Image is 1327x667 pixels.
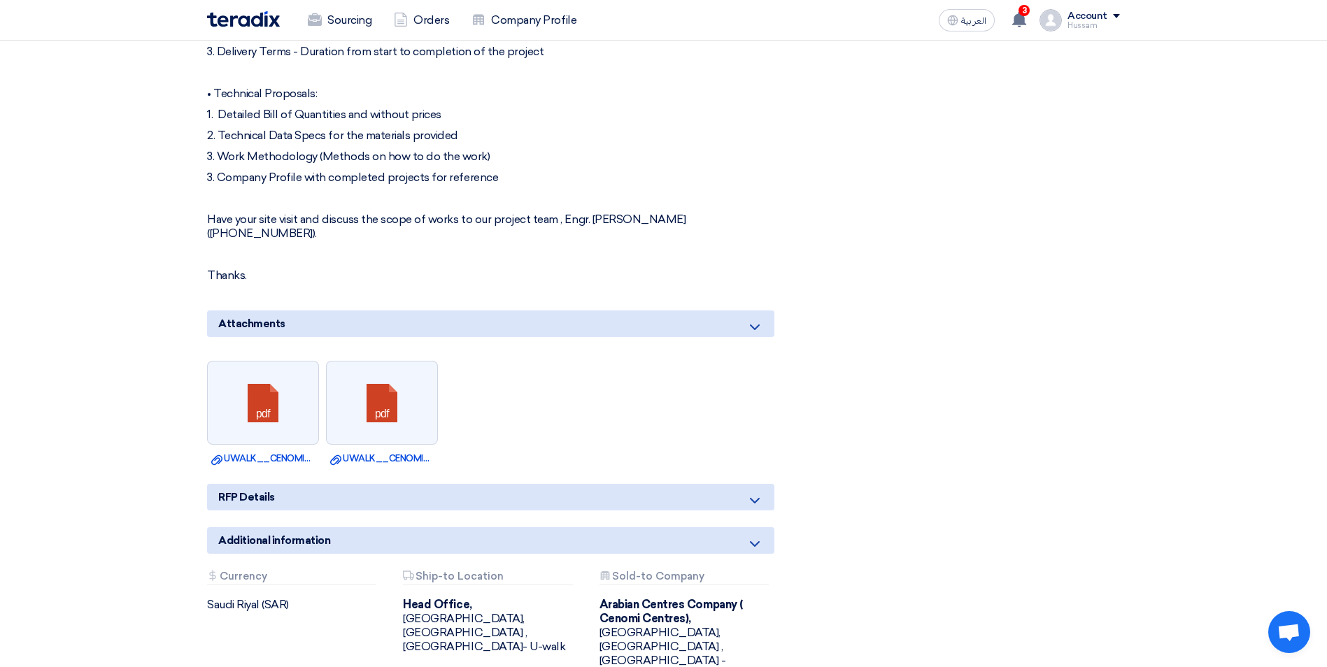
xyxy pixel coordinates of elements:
a: Open chat [1268,611,1310,653]
img: Teradix logo [207,11,280,27]
a: Orders [383,5,460,36]
p: 2. Technical Data Specs for the materials provided [207,129,774,143]
span: العربية [961,16,986,26]
p: 1. Detailed Bill of Quantities and without prices [207,108,774,122]
a: Sourcing [297,5,383,36]
img: profile_test.png [1039,9,1062,31]
b: Arabian Centres Company ( Cenomi Centres), [599,598,743,625]
div: Sold-to Company [599,571,769,585]
span: 3 [1019,5,1030,16]
span: Attachments [218,316,285,331]
b: Head Office, [403,598,471,611]
div: Account [1067,10,1107,22]
p: 3. Delivery Terms - Duration from start to completion of the project [207,45,774,59]
div: Ship-to Location [403,571,572,585]
span: RFP Details [218,489,275,505]
p: 3. Work Methodology (Methods on how to do the work) [207,150,774,164]
a: Company Profile [460,5,588,36]
a: UWALK__CENOMI_OFFICE__GROUND_FLOOR__PWD_TOILETDETAILS.pdf [330,452,434,466]
p: • Technical Proposals: [207,87,774,101]
button: العربية [939,9,995,31]
div: [GEOGRAPHIC_DATA], [GEOGRAPHIC_DATA] ,[GEOGRAPHIC_DATA]- U-walk [403,598,578,654]
p: Have your site visit and discuss the scope of works to our project team , Engr. [PERSON_NAME] ([P... [207,213,774,241]
p: Thanks. [207,268,774,282]
p: 3. Company Profile with completed projects for reference [207,171,774,185]
span: Additional information [218,533,330,548]
div: Saudi Riyal (SAR) [207,598,382,612]
div: Currency [207,571,376,585]
a: UWALK__CENOMI_OFFICE__SECOND_FLOOR__PWD_TOILETPLAN.pdf [211,452,315,466]
div: Hussam [1067,22,1120,29]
